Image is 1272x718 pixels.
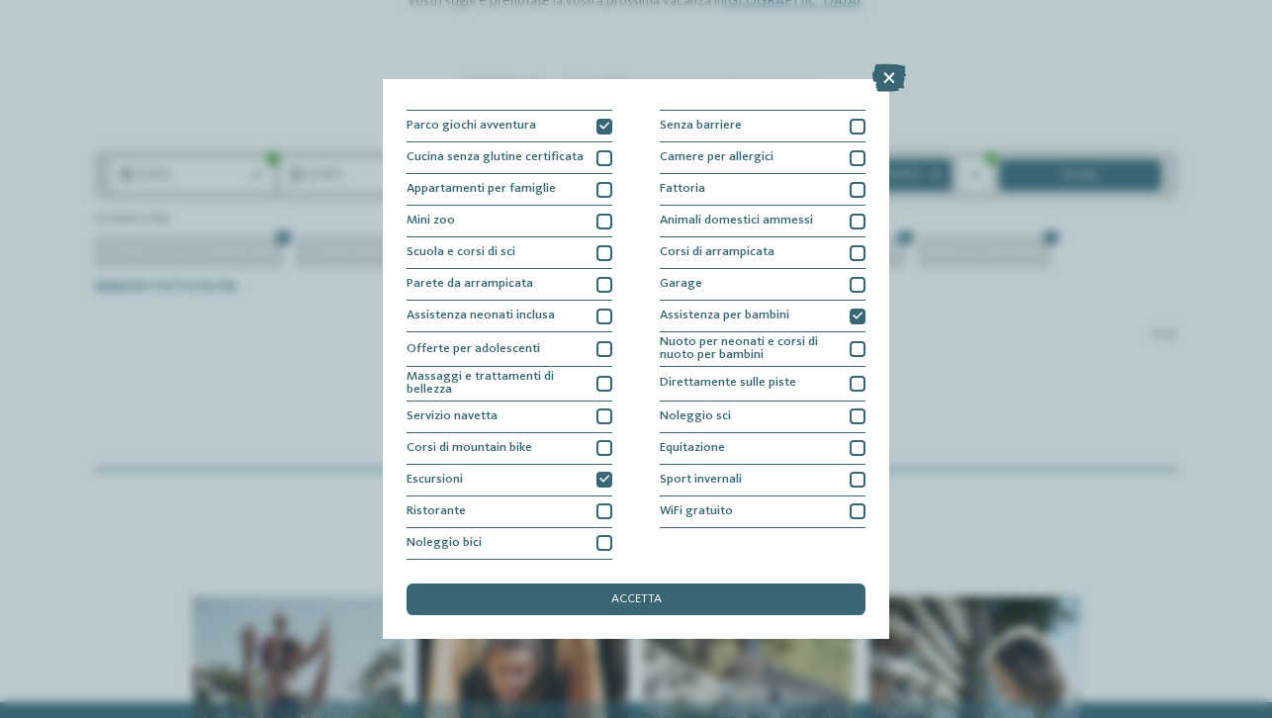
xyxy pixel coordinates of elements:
[660,410,731,423] span: Noleggio sci
[660,442,725,455] span: Equitazione
[407,120,536,133] span: Parco giochi avventura
[407,474,463,487] span: Escursioni
[660,474,742,487] span: Sport invernali
[407,410,498,423] span: Servizio navetta
[407,278,533,291] span: Parete da arrampicata
[407,537,482,550] span: Noleggio bici
[407,442,532,455] span: Corsi di mountain bike
[407,151,584,164] span: Cucina senza glutine certificata
[660,120,742,133] span: Senza barriere
[407,183,556,196] span: Appartamenti per famiglie
[407,310,555,322] span: Assistenza neonati inclusa
[660,151,773,164] span: Camere per allergici
[660,377,796,390] span: Direttamente sulle piste
[407,371,585,397] span: Massaggi e trattamenti di bellezza
[660,310,789,322] span: Assistenza per bambini
[611,593,662,606] span: accetta
[407,246,515,259] span: Scuola e corsi di sci
[407,215,455,227] span: Mini zoo
[660,246,774,259] span: Corsi di arrampicata
[660,505,733,518] span: WiFi gratuito
[407,343,540,356] span: Offerte per adolescenti
[407,505,466,518] span: Ristorante
[660,336,838,362] span: Nuoto per neonati e corsi di nuoto per bambini
[660,278,702,291] span: Garage
[660,183,705,196] span: Fattoria
[660,215,813,227] span: Animali domestici ammessi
